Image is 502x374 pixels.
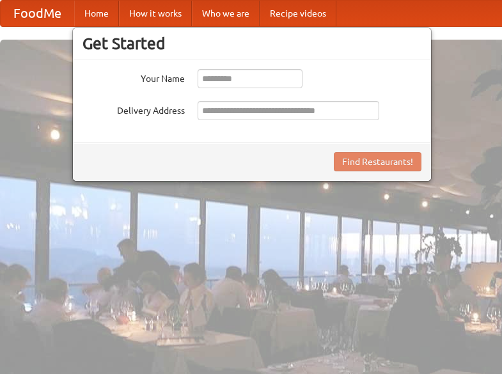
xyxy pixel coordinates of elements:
[1,1,74,26] a: FoodMe
[260,1,336,26] a: Recipe videos
[82,34,421,53] h3: Get Started
[82,69,185,85] label: Your Name
[82,101,185,117] label: Delivery Address
[334,152,421,171] button: Find Restaurants!
[119,1,192,26] a: How it works
[74,1,119,26] a: Home
[192,1,260,26] a: Who we are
